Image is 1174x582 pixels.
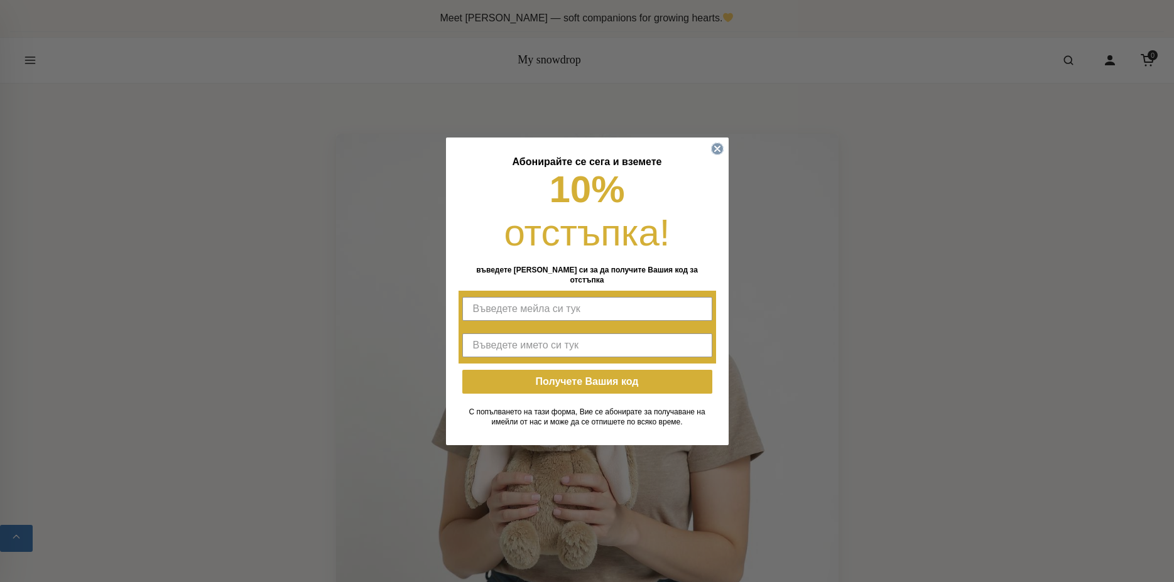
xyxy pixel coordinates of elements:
[504,212,670,254] span: отстъпка!
[476,266,698,284] span: въведете [PERSON_NAME] си за да получите Вашия код за отстъпка
[512,156,661,167] span: Абонирайте се сега и вземете
[549,168,624,210] span: 10%
[462,370,712,394] button: Получете Вашия код
[469,407,705,426] span: С попълването на тази форма, Вие се абонирате за получаване на имейли от нас и може да се отпишет...
[711,143,724,155] button: Close dialog
[462,333,712,357] input: Въведете името си тук
[462,297,712,321] input: Въведете мейла си тук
